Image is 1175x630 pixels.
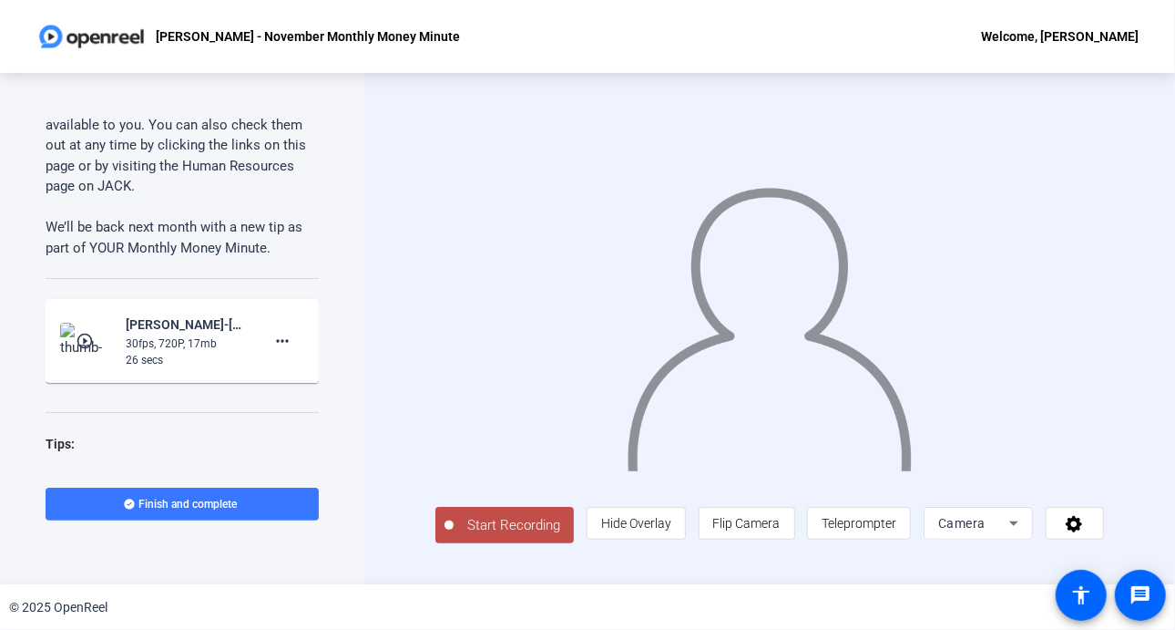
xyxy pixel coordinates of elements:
button: Flip Camera [699,507,795,540]
span: Teleprompter [822,516,896,531]
p: [PERSON_NAME] - November Monthly Money Minute [156,26,460,47]
img: OpenReel logo [36,18,147,55]
span: Camera [938,516,986,531]
button: Hide Overlay [587,507,686,540]
div: 30fps, 720P, 17mb [126,336,248,352]
span: Flip Camera [713,516,781,531]
mat-icon: accessibility [1070,584,1092,606]
img: overlay [625,170,914,471]
span: Finish and complete [139,497,238,511]
button: Finish and complete [46,488,319,521]
span: Start Recording [454,515,574,536]
p: We’ll be back next month with a new tip as part of YOUR Monthly Money Minute. [46,217,319,258]
div: Welcome, [PERSON_NAME] [981,26,1139,47]
span: Hide Overlay [601,516,671,531]
div: 26 secs [126,352,248,368]
button: Teleprompter [807,507,911,540]
mat-icon: more_horiz [271,330,293,352]
div: Tips: [46,433,319,455]
div: [PERSON_NAME]-[PERSON_NAME] - November Monthly Money Min-[PERSON_NAME] - November Monthly Money M... [126,314,248,336]
mat-icon: play_circle_outline [76,332,97,350]
mat-icon: message [1129,584,1151,606]
p: [PERSON_NAME] open enrollment is a great time to explore the health benefit options available to ... [46,74,319,197]
img: thumb-nail [60,323,114,359]
button: Start Recording [435,507,574,543]
div: © 2025 OpenReel [9,598,107,617]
